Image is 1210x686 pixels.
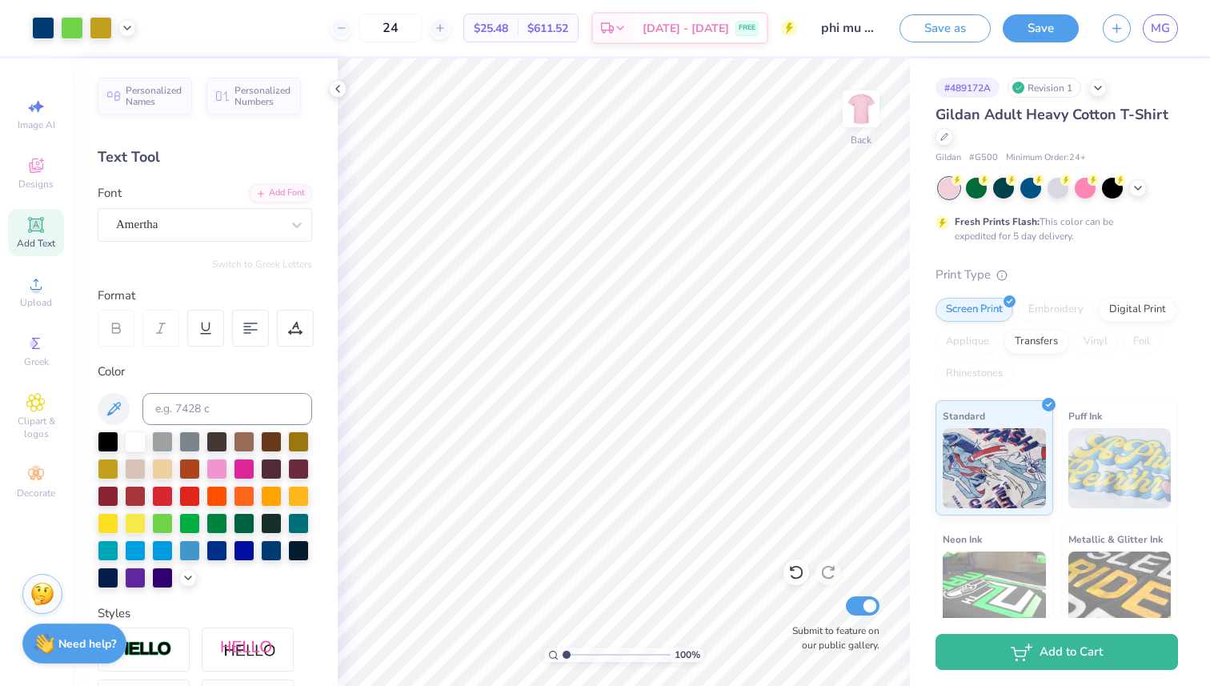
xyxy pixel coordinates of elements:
[936,78,1000,98] div: # 489172A
[220,640,276,660] img: Shadow
[1018,298,1094,322] div: Embroidery
[845,93,877,125] img: Back
[675,648,700,662] span: 100 %
[18,178,54,191] span: Designs
[527,20,568,37] span: $611.52
[955,215,1040,228] strong: Fresh Prints Flash:
[249,184,312,203] div: Add Font
[943,407,985,424] span: Standard
[643,20,729,37] span: [DATE] - [DATE]
[142,393,312,425] input: e.g. 7428 c
[1068,531,1163,548] span: Metallic & Glitter Ink
[212,258,312,271] button: Switch to Greek Letters
[1006,151,1086,165] span: Minimum Order: 24 +
[1123,330,1160,354] div: Foil
[1099,298,1176,322] div: Digital Print
[783,624,879,652] label: Submit to feature on our public gallery.
[936,298,1013,322] div: Screen Print
[1068,428,1172,508] img: Puff Ink
[969,151,998,165] span: # G500
[1073,330,1118,354] div: Vinyl
[936,330,1000,354] div: Applique
[8,415,64,440] span: Clipart & logos
[359,14,422,42] input: – –
[1068,552,1172,632] img: Metallic & Glitter Ink
[1068,407,1102,424] span: Puff Ink
[126,85,182,107] span: Personalized Names
[1008,78,1081,98] div: Revision 1
[739,22,755,34] span: FREE
[58,636,116,652] strong: Need help?
[1004,330,1068,354] div: Transfers
[1143,14,1178,42] a: MG
[98,604,312,623] div: Styles
[234,85,291,107] span: Personalized Numbers
[943,552,1046,632] img: Neon Ink
[851,133,871,147] div: Back
[98,184,122,203] label: Font
[24,355,49,368] span: Greek
[943,531,982,548] span: Neon Ink
[955,215,1152,243] div: This color can be expedited for 5 day delivery.
[116,640,172,659] img: Stroke
[943,428,1046,508] img: Standard
[17,237,55,250] span: Add Text
[98,363,312,381] div: Color
[98,146,312,168] div: Text Tool
[18,118,55,131] span: Image AI
[98,287,314,305] div: Format
[809,12,887,44] input: Untitled Design
[936,266,1178,284] div: Print Type
[1003,14,1079,42] button: Save
[936,105,1168,124] span: Gildan Adult Heavy Cotton T-Shirt
[936,362,1013,386] div: Rhinestones
[936,151,961,165] span: Gildan
[17,487,55,499] span: Decorate
[474,20,508,37] span: $25.48
[1151,19,1170,38] span: MG
[20,296,52,309] span: Upload
[936,634,1178,670] button: Add to Cart
[899,14,991,42] button: Save as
